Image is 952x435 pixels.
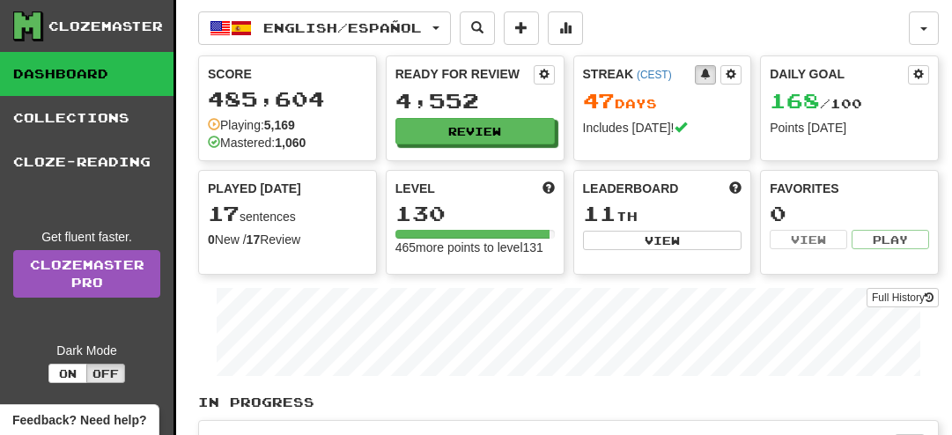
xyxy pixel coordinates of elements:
div: Day s [583,90,742,113]
button: Search sentences [460,11,495,45]
button: English/Español [198,11,451,45]
div: 4,552 [395,90,555,112]
button: Full History [867,288,939,307]
span: Level [395,180,435,197]
div: Dark Mode [13,342,160,359]
button: View [770,230,847,249]
strong: 1,060 [275,136,306,150]
div: Clozemaster [48,18,163,35]
span: Leaderboard [583,180,679,197]
strong: 0 [208,232,215,247]
button: On [48,364,87,383]
a: ClozemasterPro [13,250,160,298]
button: View [583,231,742,250]
span: 168 [770,88,820,113]
div: 465 more points to level 131 [395,239,555,256]
span: This week in points, UTC [729,180,742,197]
div: 0 [770,203,929,225]
div: sentences [208,203,367,225]
div: Ready for Review [395,65,534,83]
div: 485,604 [208,88,367,110]
a: (CEST) [637,69,672,81]
span: Score more points to level up [542,180,555,197]
button: Review [395,118,555,144]
div: th [583,203,742,225]
span: Played [DATE] [208,180,301,197]
strong: 17 [247,232,261,247]
div: Points [DATE] [770,119,929,136]
div: Daily Goal [770,65,908,85]
div: Playing: [208,116,295,134]
button: Play [852,230,929,249]
span: 17 [208,201,240,225]
span: / 100 [770,96,862,111]
div: 130 [395,203,555,225]
span: English / Español [263,20,422,35]
button: Off [86,364,125,383]
div: Score [208,65,367,83]
div: Favorites [770,180,929,197]
div: Get fluent faster. [13,228,160,246]
strong: 5,169 [264,118,295,132]
div: Includes [DATE]! [583,119,742,136]
span: 47 [583,88,615,113]
div: Streak [583,65,696,83]
div: Mastered: [208,134,306,151]
span: 11 [583,201,616,225]
p: In Progress [198,394,939,411]
button: More stats [548,11,583,45]
button: Add sentence to collection [504,11,539,45]
span: Open feedback widget [12,411,146,429]
div: New / Review [208,231,367,248]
